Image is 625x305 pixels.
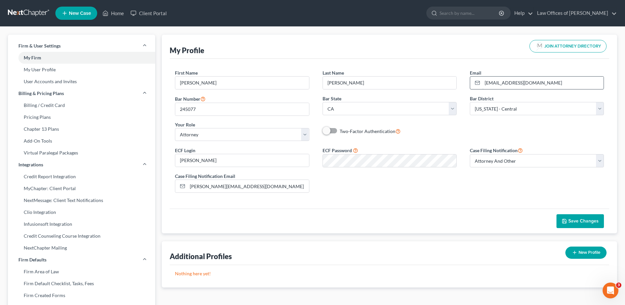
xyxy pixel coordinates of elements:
[8,40,155,52] a: Firm & User Settings
[18,161,43,168] span: Integrations
[534,7,617,19] a: Law Offices of [PERSON_NAME]
[323,77,456,89] input: Enter last name...
[8,111,155,123] a: Pricing Plans
[175,70,198,76] span: First Name
[18,256,46,263] span: Firm Defaults
[8,159,155,171] a: Integrations
[440,7,500,19] input: Search by name...
[8,230,155,242] a: Credit Counseling Course Integration
[323,95,341,102] label: Bar State
[565,247,607,259] button: New Profile
[544,44,601,49] span: JOIN ATTORNEY DIRECTORY
[127,7,170,19] a: Client Portal
[323,70,344,76] span: Last Name
[556,214,604,228] button: Save Changes
[8,135,155,147] a: Add-On Tools
[99,7,127,19] a: Home
[482,77,604,89] input: Enter email...
[8,147,155,159] a: Virtual Paralegal Packages
[8,266,155,278] a: Firm Area of Law
[529,40,607,52] button: JOIN ATTORNEY DIRECTORY
[340,128,395,134] span: Two-Factor Authentication
[175,173,235,180] label: Case Filing Notification Email
[616,283,621,288] span: 3
[8,242,155,254] a: NextChapter Mailing
[175,77,309,89] input: Enter first name...
[568,218,599,224] span: Save Changes
[175,103,309,116] input: #
[603,283,618,298] iframe: Intercom live chat
[8,123,155,135] a: Chapter 13 Plans
[69,11,91,16] span: New Case
[175,147,195,154] label: ECF Login
[511,7,533,19] a: Help
[8,171,155,183] a: Credit Report Integration
[175,95,206,103] label: Bar Number
[8,76,155,87] a: User Accounts and Invites
[8,183,155,194] a: MyChapter: Client Portal
[8,289,155,301] a: Firm Created Forms
[323,147,352,154] label: ECF Password
[8,87,155,99] a: Billing & Pricing Plans
[8,278,155,289] a: Firm Default Checklist, Tasks, Fees
[8,218,155,230] a: Infusionsoft Integration
[470,146,523,154] label: Case Filing Notification
[8,64,155,76] a: My User Profile
[8,206,155,218] a: Clio Integration
[175,270,604,277] p: Nothing here yet!
[8,52,155,64] a: My Firm
[470,95,494,102] label: Bar District
[175,122,195,127] span: Your Role
[8,194,155,206] a: NextMessage: Client Text Notifications
[535,42,544,51] img: modern-attorney-logo-488310dd42d0e56951fffe13e3ed90e038bc441dd813d23dff0c9337a977f38e.png
[187,180,309,192] input: Enter notification email..
[470,70,481,76] span: Email
[18,90,64,97] span: Billing & Pricing Plans
[170,46,204,55] div: My Profile
[170,252,232,261] div: Additional Profiles
[8,99,155,111] a: Billing / Credit Card
[8,254,155,266] a: Firm Defaults
[18,43,61,49] span: Firm & User Settings
[175,154,309,167] input: Enter ecf login...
